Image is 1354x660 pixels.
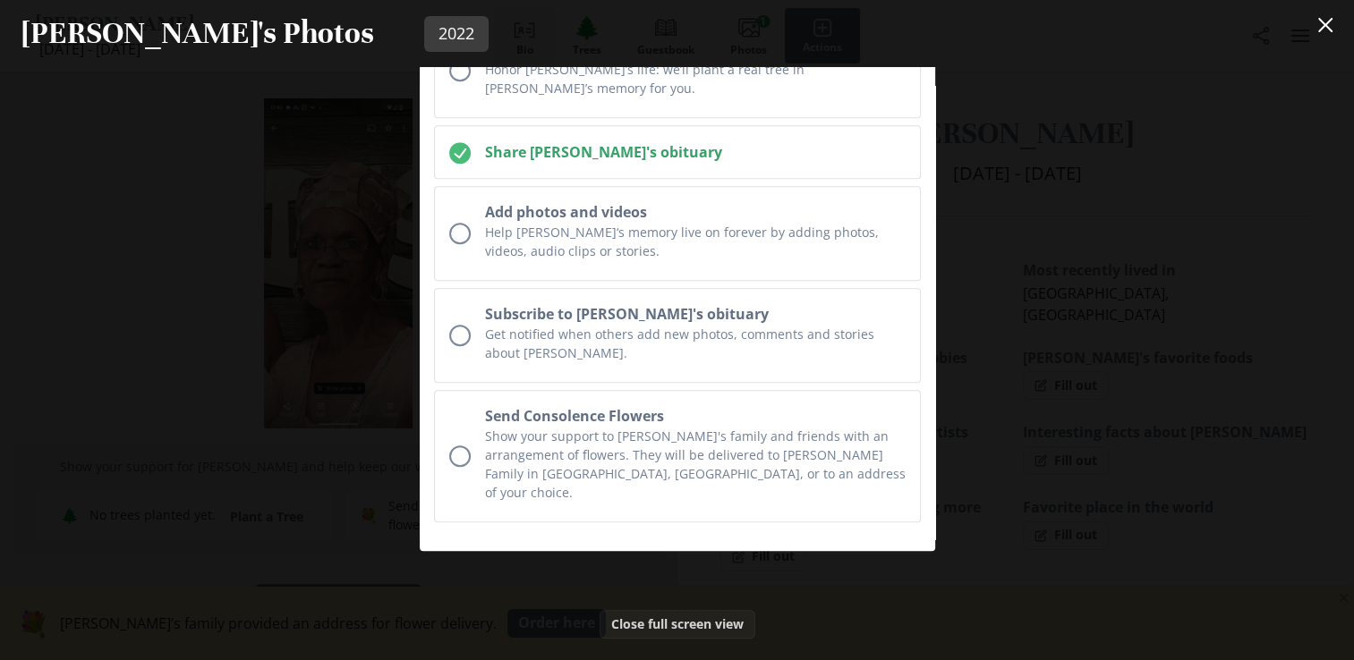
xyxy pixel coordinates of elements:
button: Share [PERSON_NAME]'s obituary [434,125,921,179]
h2: Share [PERSON_NAME]'s obituary [485,141,906,163]
button: Subscribe to [PERSON_NAME]'s obituaryGet notified when others add new photos, comments and storie... [434,288,921,383]
svg: Checked circle [449,142,471,164]
div: Unchecked circle [449,60,471,81]
p: Honor [PERSON_NAME]’s life: we’ll plant a real tree in [PERSON_NAME]’s memory for you. [485,60,906,97]
div: Unchecked circle [449,223,471,244]
p: Help [PERSON_NAME]‘s memory live on forever by adding photos, videos, audio clips or stories. [485,223,906,260]
h2: Add photos and videos [485,201,906,223]
button: Close full screen view [600,610,755,639]
a: 2022 [424,16,489,52]
h2: Send Consolence Flowers [485,405,906,427]
p: Show your support to [PERSON_NAME]'s family and friends with an arrangement of flowers. They will... [485,427,906,502]
a: Send Consolence FlowersShow your support to [PERSON_NAME]'s family and friends with an arrangemen... [434,390,921,522]
button: Plant a TreeHonor [PERSON_NAME]’s life: we’ll plant a real tree in [PERSON_NAME]’s memory for you. [434,23,921,118]
button: Close [1307,7,1343,43]
h2: [PERSON_NAME]'s Photos [21,14,374,53]
div: Unchecked circle [449,325,471,346]
button: Add photos and videosHelp [PERSON_NAME]‘s memory live on forever by adding photos, videos, audio ... [434,186,921,281]
p: Get notified when others add new photos, comments and stories about [PERSON_NAME]. [485,325,906,362]
div: Unchecked circle [449,445,471,467]
h2: Subscribe to [PERSON_NAME]'s obituary [485,303,906,325]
